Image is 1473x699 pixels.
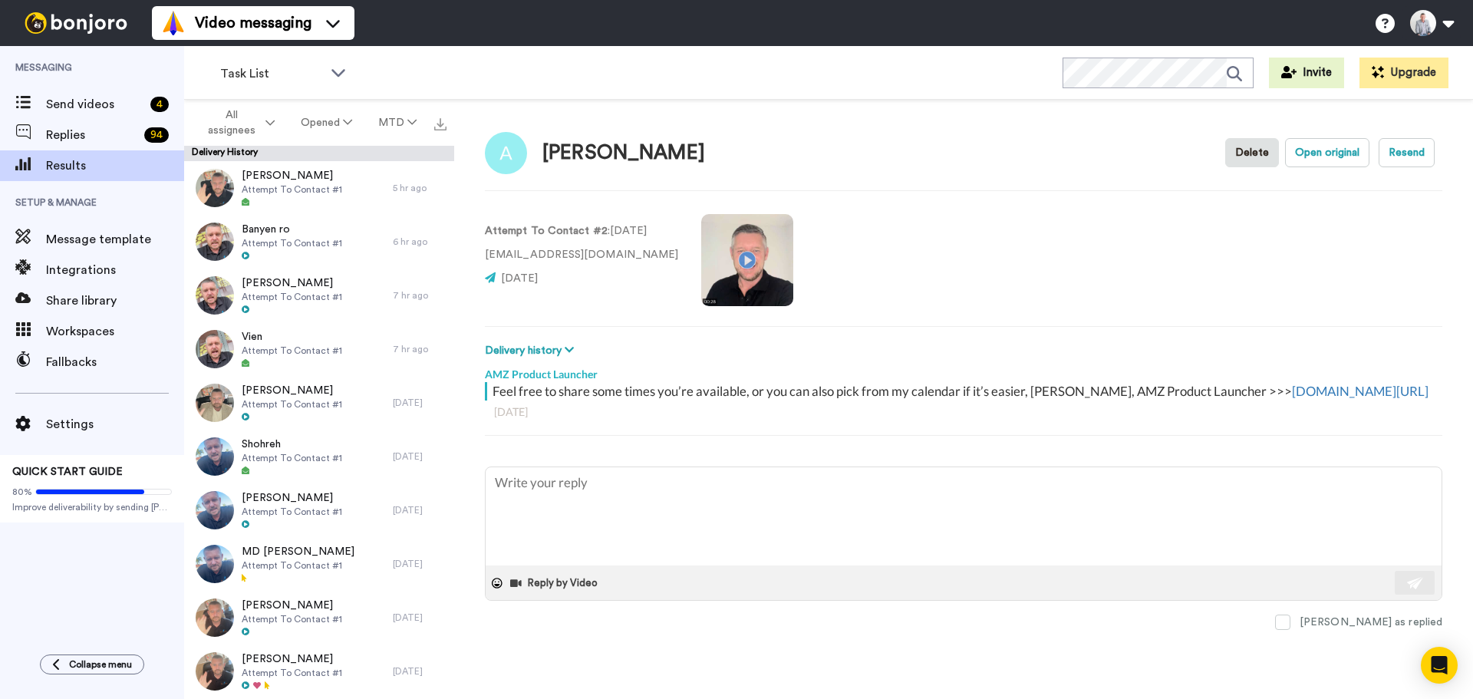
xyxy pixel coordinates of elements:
[242,559,354,572] span: Attempt To Contact #1
[1379,138,1435,167] button: Resend
[1269,58,1344,88] button: Invite
[196,330,234,368] img: 93e6cfd2-dbe0-48d7-9e5b-76fdac085d4e-thumb.jpg
[242,168,342,183] span: [PERSON_NAME]
[393,182,447,194] div: 5 hr ago
[242,222,342,237] span: Banyen ro
[542,142,705,164] div: [PERSON_NAME]
[1359,58,1448,88] button: Upgrade
[196,652,234,691] img: 106faee3-25cc-4001-b2f9-4a933d891597-thumb.jpg
[393,612,447,624] div: [DATE]
[288,109,365,137] button: Opened
[242,291,342,303] span: Attempt To Contact #1
[184,215,454,269] a: Banyen roAttempt To Contact #16 hr ago
[46,353,184,371] span: Fallbacks
[46,292,184,310] span: Share library
[242,598,342,613] span: [PERSON_NAME]
[501,273,538,284] span: [DATE]
[1285,138,1369,167] button: Open original
[242,506,342,518] span: Attempt To Contact #1
[242,613,342,625] span: Attempt To Contact #1
[393,289,447,302] div: 7 hr ago
[242,275,342,291] span: [PERSON_NAME]
[46,95,144,114] span: Send videos
[40,654,144,674] button: Collapse menu
[150,97,169,112] div: 4
[1407,577,1424,589] img: send-white.svg
[393,397,447,409] div: [DATE]
[242,398,342,410] span: Attempt To Contact #1
[18,12,133,34] img: bj-logo-header-white.svg
[365,109,430,137] button: MTD
[196,276,234,315] img: 2e3297ad-7b4b-465b-9425-51ea7bb2c183-thumb.jpg
[242,383,342,398] span: [PERSON_NAME]
[509,572,602,595] button: Reply by Video
[220,64,323,83] span: Task List
[184,645,454,698] a: [PERSON_NAME]Attempt To Contact #1[DATE]
[242,452,342,464] span: Attempt To Contact #1
[195,12,311,34] span: Video messaging
[1421,647,1458,684] div: Open Intercom Messenger
[184,322,454,376] a: VienAttempt To Contact #17 hr ago
[494,404,1433,420] div: [DATE]
[46,261,184,279] span: Integrations
[430,111,451,134] button: Export all results that match these filters now.
[434,118,447,130] img: export.svg
[46,157,184,175] span: Results
[393,504,447,516] div: [DATE]
[242,490,342,506] span: [PERSON_NAME]
[242,237,342,249] span: Attempt To Contact #1
[46,415,184,434] span: Settings
[242,437,342,452] span: Shohreh
[184,537,454,591] a: MD [PERSON_NAME]Attempt To Contact #1[DATE]
[196,545,234,583] img: 78563cf3-eac4-4992-8356-5041593ff912-thumb.jpg
[485,359,1442,382] div: AMZ Product Launcher
[485,247,678,263] p: [EMAIL_ADDRESS][DOMAIN_NAME]
[393,558,447,570] div: [DATE]
[12,501,172,513] span: Improve deliverability by sending [PERSON_NAME]’s from your own email
[1292,383,1429,399] a: [DOMAIN_NAME][URL]
[393,450,447,463] div: [DATE]
[196,169,234,207] img: 43b6923d-8bcd-4364-a1db-a7daee3c2098-thumb.jpg
[184,146,454,161] div: Delivery History
[493,382,1438,401] div: Feel free to share some times you’re available, or you can also pick from my calendar if it’s eas...
[184,591,454,645] a: [PERSON_NAME]Attempt To Contact #1[DATE]
[393,343,447,355] div: 7 hr ago
[46,322,184,341] span: Workspaces
[196,598,234,637] img: 0aea1ecf-1f7f-4d4a-9d91-5e0a658f1ff1-thumb.jpg
[12,486,32,498] span: 80%
[69,658,132,671] span: Collapse menu
[184,161,454,215] a: [PERSON_NAME]Attempt To Contact #15 hr ago
[196,491,234,529] img: 47eec350-e014-47dd-bac6-618c2f75f495-thumb.jpg
[200,107,262,138] span: All assignees
[242,345,342,357] span: Attempt To Contact #1
[1225,138,1279,167] button: Delete
[184,376,454,430] a: [PERSON_NAME]Attempt To Contact #1[DATE]
[196,437,234,476] img: 8b1bb93e-c99e-44f7-8669-5a748b11cd2f-thumb.jpg
[485,342,578,359] button: Delivery history
[242,667,342,679] span: Attempt To Contact #1
[12,467,123,477] span: QUICK START GUIDE
[184,483,454,537] a: [PERSON_NAME]Attempt To Contact #1[DATE]
[46,126,138,144] span: Replies
[485,223,678,239] p: : [DATE]
[242,651,342,667] span: [PERSON_NAME]
[184,430,454,483] a: ShohrehAttempt To Contact #1[DATE]
[46,230,184,249] span: Message template
[196,384,234,422] img: 35250c06-cf47-4814-b849-4f4c2eaafd41-thumb.jpg
[485,226,608,236] strong: Attempt To Contact #2
[187,101,288,144] button: All assignees
[393,236,447,248] div: 6 hr ago
[242,183,342,196] span: Attempt To Contact #1
[242,329,342,345] span: Vien
[161,11,186,35] img: vm-color.svg
[144,127,169,143] div: 94
[184,269,454,322] a: [PERSON_NAME]Attempt To Contact #17 hr ago
[196,223,234,261] img: b2cc2513-4d69-4991-b23d-97935973690b-thumb.jpg
[242,544,354,559] span: MD [PERSON_NAME]
[393,665,447,678] div: [DATE]
[1300,615,1442,630] div: [PERSON_NAME] as replied
[485,132,527,174] img: Image of Amandeep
